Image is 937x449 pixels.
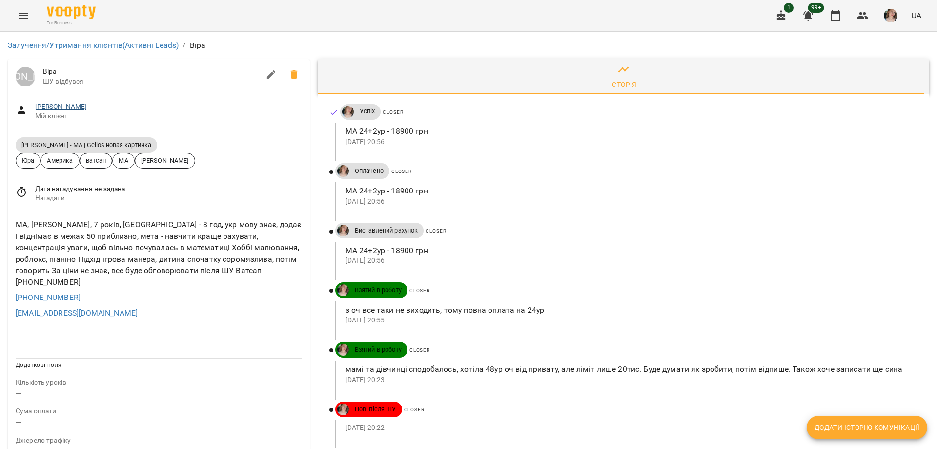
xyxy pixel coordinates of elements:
[12,4,35,27] button: Menu
[349,345,407,354] span: Взятий в роботу
[337,344,349,356] img: ДТ УКР Нечиполюк Мирослава https://us06web.zoom.us/j/87978670003
[35,193,302,203] span: Нагадати
[16,67,35,86] div: Юрій Тимочко
[135,156,195,165] span: [PERSON_NAME]
[335,404,349,415] a: ДТ УКР Нечиполюк Мирослава https://us06web.zoom.us/j/87978670003
[8,40,929,51] nav: breadcrumb
[337,165,349,177] img: ДТ УКР Нечиполюк Мирослава https://us06web.zoom.us/j/87978670003
[907,6,925,24] button: UA
[409,288,430,293] span: Closer
[43,77,260,86] span: ШУ відбувся
[80,156,112,165] span: ватсап
[784,3,794,13] span: 1
[346,245,914,257] p: МА 24+2ур - 18900 грн
[346,316,914,325] p: [DATE] 20:55
[349,167,389,175] span: Оплачено
[808,3,824,13] span: 99+
[349,405,402,414] span: Нові після ШУ
[346,375,914,385] p: [DATE] 20:23
[346,363,914,375] p: мамі та дівчинці сподобалось, хотіла 48ур оч від привату, але ліміт лише 20тис. Буде думати як зр...
[346,304,914,316] p: з оч все таки не виходить, тому повна оплата на 24ур
[383,109,403,115] span: Closer
[16,378,302,387] p: field-description
[340,106,354,118] a: ДТ УКР Нечиполюк Мирослава https://us06web.zoom.us/j/87978670003
[337,284,349,296] img: ДТ УКР Нечиполюк Мирослава https://us06web.zoom.us/j/87978670003
[16,308,138,318] a: [EMAIL_ADDRESS][DOMAIN_NAME]
[335,344,349,356] a: ДТ УКР Нечиполюк Мирослава https://us06web.zoom.us/j/87978670003
[41,156,79,165] span: Америка
[911,10,921,21] span: UA
[349,226,424,235] span: Виставлений рахунок
[190,40,206,51] p: Віра
[346,197,914,207] p: [DATE] 20:56
[815,422,919,433] span: Додати історію комунікації
[16,406,302,416] p: field-description
[346,137,914,147] p: [DATE] 20:56
[391,169,412,174] span: Closer
[35,111,302,121] span: Мій клієнт
[409,347,430,353] span: Closer
[16,416,302,428] p: ---
[807,416,927,439] button: Додати історію комунікації
[16,141,157,149] span: [PERSON_NAME] - МА | Gelios новая картинка
[16,387,302,399] p: ---
[404,407,425,412] span: Closer
[346,256,914,266] p: [DATE] 20:56
[335,165,349,177] a: ДТ УКР Нечиполюк Мирослава https://us06web.zoom.us/j/87978670003
[47,5,96,19] img: Voopty Logo
[335,225,349,236] a: ДТ УКР Нечиполюк Мирослава https://us06web.zoom.us/j/87978670003
[35,184,302,194] span: Дата нагадування не задана
[16,67,35,86] a: [PERSON_NAME]
[8,41,179,50] a: Залучення/Утримання клієнтів(Активні Leads)
[16,156,40,165] span: Юра
[16,436,302,446] p: field-description
[16,362,61,368] span: Додаткові поля
[47,20,96,26] span: For Business
[349,286,407,295] span: Взятий в роботу
[35,103,87,110] a: [PERSON_NAME]
[337,404,349,415] img: ДТ УКР Нечиполюк Мирослава https://us06web.zoom.us/j/87978670003
[113,156,134,165] span: МА
[346,185,914,197] p: МА 24+2ур - 18900 грн
[426,228,446,234] span: Closer
[346,423,914,433] p: [DATE] 20:22
[337,225,349,236] img: ДТ УКР Нечиполюк Мирослава https://us06web.zoom.us/j/87978670003
[183,40,185,51] li: /
[335,284,349,296] a: ДТ УКР Нечиполюк Мирослава https://us06web.zoom.us/j/87978670003
[884,9,897,22] img: 6afb9eb6cc617cb6866001ac461bd93f.JPG
[342,106,354,118] img: ДТ УКР Нечиполюк Мирослава https://us06web.zoom.us/j/87978670003
[346,126,914,137] p: МА 24+2ур - 18900 грн
[610,79,637,90] div: Історія
[16,293,81,302] a: [PHONE_NUMBER]
[43,67,260,77] span: Віра
[14,217,304,290] div: МА, [PERSON_NAME], 7 років, [GEOGRAPHIC_DATA] - 8 год, укр мову знає, додає і віднімає в межах 50...
[354,107,381,116] span: Успіх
